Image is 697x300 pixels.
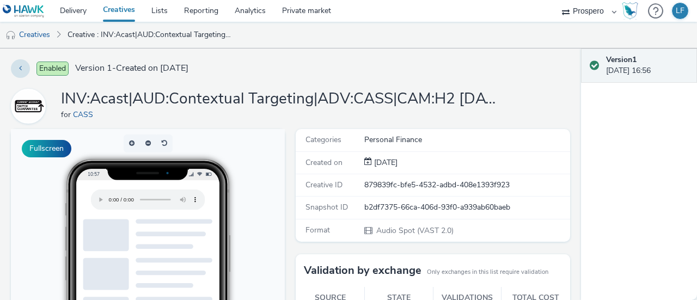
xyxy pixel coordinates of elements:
[198,255,224,261] span: QR Code
[427,268,548,277] small: Only exchanges in this list require validation
[606,54,637,65] strong: Version 1
[5,30,16,41] img: audio
[62,22,236,48] a: Creative : INV:Acast|AUD:Contextual Targeting|ADV:CASS|CAM:H2 [DATE]-Nov|CHA:Audio|PLA:Prospero|T...
[372,157,398,168] span: [DATE]
[364,202,569,213] div: b2df7375-66ca-406d-93f0-a939ab60baeb
[375,225,454,236] span: Audio Spot (VAST 2.0)
[61,89,497,109] h1: INV:Acast|AUD:Contextual Targeting|ADV:CASS|CAM:H2 [DATE]-Nov|CHA:Audio|PLA:Prospero|TEC:N/A|PHA:...
[606,54,688,77] div: [DATE] 16:56
[676,3,684,19] div: LF
[198,242,222,248] span: Desktop
[372,157,398,168] div: Creation 12 September 2025, 16:56
[364,180,569,191] div: 879839fc-bfe5-4532-adbd-408e1393f923
[73,109,97,120] a: CASS
[75,62,188,75] span: Version 1 - Created on [DATE]
[11,101,50,111] a: CASS
[198,229,233,235] span: Smartphone
[36,62,69,76] span: Enabled
[622,2,643,20] a: Hawk Academy
[22,140,71,157] button: Fullscreen
[305,202,348,212] span: Snapshot ID
[305,180,343,190] span: Creative ID
[304,262,421,279] h3: Validation by exchange
[183,238,260,252] li: Desktop
[183,225,260,238] li: Smartphone
[3,4,45,18] img: undefined Logo
[364,134,569,145] div: Personal Finance
[305,225,330,235] span: Format
[77,42,89,48] span: 10:57
[13,90,44,122] img: CASS
[305,157,343,168] span: Created on
[622,2,638,20] img: Hawk Academy
[305,134,341,145] span: Categories
[61,109,73,120] span: for
[183,252,260,265] li: QR Code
